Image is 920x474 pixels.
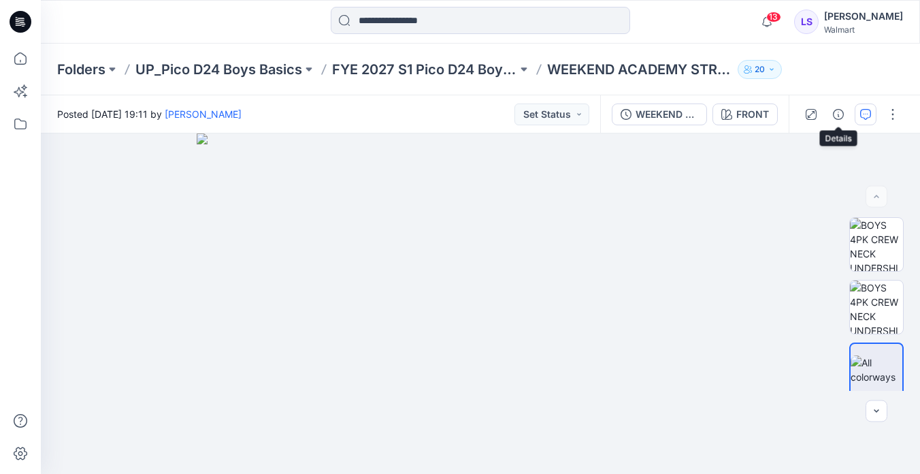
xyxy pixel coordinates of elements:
[736,107,769,122] div: FRONT
[135,60,302,79] a: UP_Pico D24 Boys Basics
[824,25,903,35] div: Walmart
[636,107,698,122] div: WEEKEND ACADEMY STRETCH CREWNECK TEE
[824,8,903,25] div: [PERSON_NAME]
[766,12,781,22] span: 13
[755,62,765,77] p: 20
[794,10,819,34] div: LS
[57,60,105,79] a: Folders
[197,133,763,474] img: eyJhbGciOiJIUzI1NiIsImtpZCI6IjAiLCJzbHQiOiJzZXMiLCJ0eXAiOiJKV1QifQ.eyJkYXRhIjp7InR5cGUiOiJzdG9yYW...
[827,104,849,125] button: Details
[851,355,902,384] img: All colorways
[547,60,732,79] p: WEEKEND ACADEMY STRETCH CREWNECK TEE
[738,60,782,79] button: 20
[850,281,903,334] img: BOYS 4PK CREW NECK UNDERSHIRT_S-XXL_Front Heat
[850,218,903,271] img: BOYS 4PK CREW NECK UNDERSHIRT_S-XXL_Front
[165,108,242,120] a: [PERSON_NAME]
[712,104,778,125] button: FRONT
[612,104,707,125] button: WEEKEND ACADEMY STRETCH CREWNECK TEE
[332,60,517,79] a: FYE 2027 S1 Pico D24 Boys Basics Board
[57,107,242,121] span: Posted [DATE] 19:11 by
